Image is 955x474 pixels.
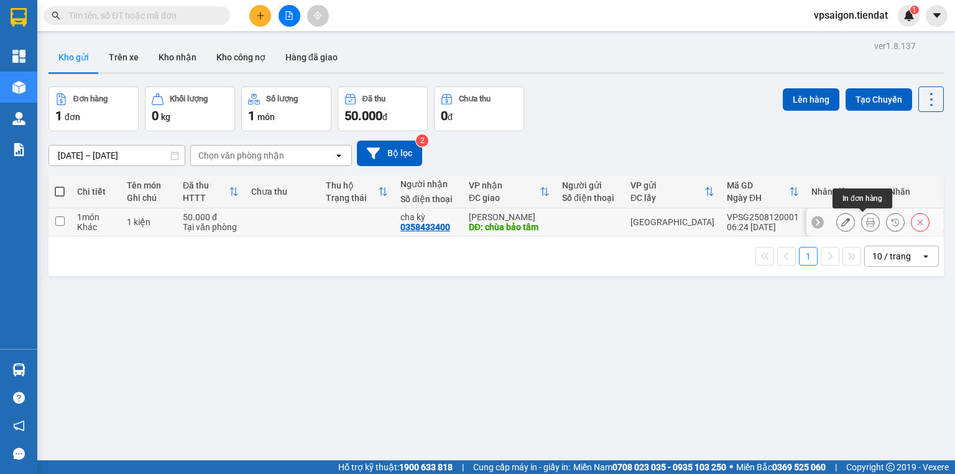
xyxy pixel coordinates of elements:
div: DĐ: chùa bảo tâm [469,222,550,232]
img: warehouse-icon [12,363,25,376]
div: Mã GD [727,180,789,190]
img: icon-new-feature [903,10,915,21]
div: Thu hộ [326,180,378,190]
input: Tìm tên, số ĐT hoặc mã đơn [68,9,215,22]
img: dashboard-icon [12,50,25,63]
button: Kho gửi [48,42,99,72]
button: file-add [279,5,300,27]
span: notification [13,420,25,432]
button: Lên hàng [783,88,839,111]
button: Số lượng1món [241,86,331,131]
th: Toggle SortBy [320,175,394,208]
button: caret-down [926,5,948,27]
span: 50.000 [344,108,382,123]
span: ⚪️ [729,465,733,470]
div: ĐC lấy [630,193,704,203]
span: đơn [65,112,80,122]
span: aim [313,11,322,20]
button: aim [307,5,329,27]
div: Đã thu [362,95,385,103]
div: Sửa đơn hàng [836,213,855,231]
span: search [52,11,60,20]
span: 0 [441,108,448,123]
th: Toggle SortBy [177,175,245,208]
div: Chưa thu [459,95,491,103]
strong: 1900 633 818 [399,462,453,472]
span: plus [256,11,265,20]
button: Tạo Chuyến [846,88,912,111]
div: 1 món [77,212,114,222]
div: 06:24 [DATE] [727,222,799,232]
div: VPSG2508120001 [727,212,799,222]
span: Hỗ trợ kỹ thuật: [338,460,453,474]
div: Tên món [127,180,170,190]
button: Hàng đã giao [275,42,348,72]
sup: 1 [910,6,919,14]
span: | [462,460,464,474]
button: Kho công nợ [206,42,275,72]
svg: open [334,151,344,160]
sup: 2 [416,134,428,147]
span: question-circle [13,392,25,404]
button: 1 [799,247,818,266]
img: logo-vxr [11,8,27,27]
span: đ [448,112,453,122]
div: [GEOGRAPHIC_DATA] [630,217,714,227]
span: message [13,448,25,460]
div: Khối lượng [170,95,208,103]
span: Miền Nam [573,460,726,474]
div: Chi tiết [77,187,114,197]
div: 50.000 đ [183,212,239,222]
div: Số lượng [266,95,298,103]
span: caret-down [931,10,943,21]
div: Ghi chú [127,193,170,203]
div: 0358433400 [400,222,450,232]
th: Toggle SortBy [721,175,805,208]
img: warehouse-icon [12,112,25,125]
div: Nhãn [889,187,951,197]
div: In đơn hàng [833,188,892,208]
div: Người nhận [400,179,456,189]
div: [PERSON_NAME] [469,212,550,222]
div: Người gửi [562,180,618,190]
div: Đã thu [183,180,229,190]
span: file-add [285,11,293,20]
span: copyright [886,463,895,472]
div: HTTT [183,193,229,203]
div: Số điện thoại [400,194,456,204]
div: Tại văn phòng [183,222,239,232]
div: 10 / trang [872,250,911,263]
span: | [835,460,837,474]
div: Khác [77,222,114,232]
th: Toggle SortBy [463,175,556,208]
div: 1 kiện [127,217,170,227]
div: VP gửi [630,180,704,190]
img: warehouse-icon [12,81,25,94]
button: Khối lượng0kg [145,86,235,131]
div: cha kỳ [400,212,456,222]
button: Trên xe [99,42,149,72]
span: vpsaigon.tiendat [804,7,898,23]
button: plus [249,5,271,27]
button: Kho nhận [149,42,206,72]
svg: open [921,251,931,261]
strong: 0369 525 060 [772,462,826,472]
button: Đơn hàng1đơn [48,86,139,131]
span: Miền Bắc [736,460,826,474]
span: 1 [55,108,62,123]
div: Chưa thu [251,187,313,197]
div: Nhân viên [811,187,877,197]
button: Chưa thu0đ [434,86,524,131]
span: Cung cấp máy in - giấy in: [473,460,570,474]
div: VP nhận [469,180,540,190]
div: Ngày ĐH [727,193,789,203]
button: Bộ lọc [357,141,422,166]
div: Đơn hàng [73,95,108,103]
input: Select a date range. [49,146,185,165]
span: món [257,112,275,122]
span: 0 [152,108,159,123]
strong: 0708 023 035 - 0935 103 250 [612,462,726,472]
span: 1 [912,6,916,14]
img: solution-icon [12,143,25,156]
span: 1 [248,108,255,123]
